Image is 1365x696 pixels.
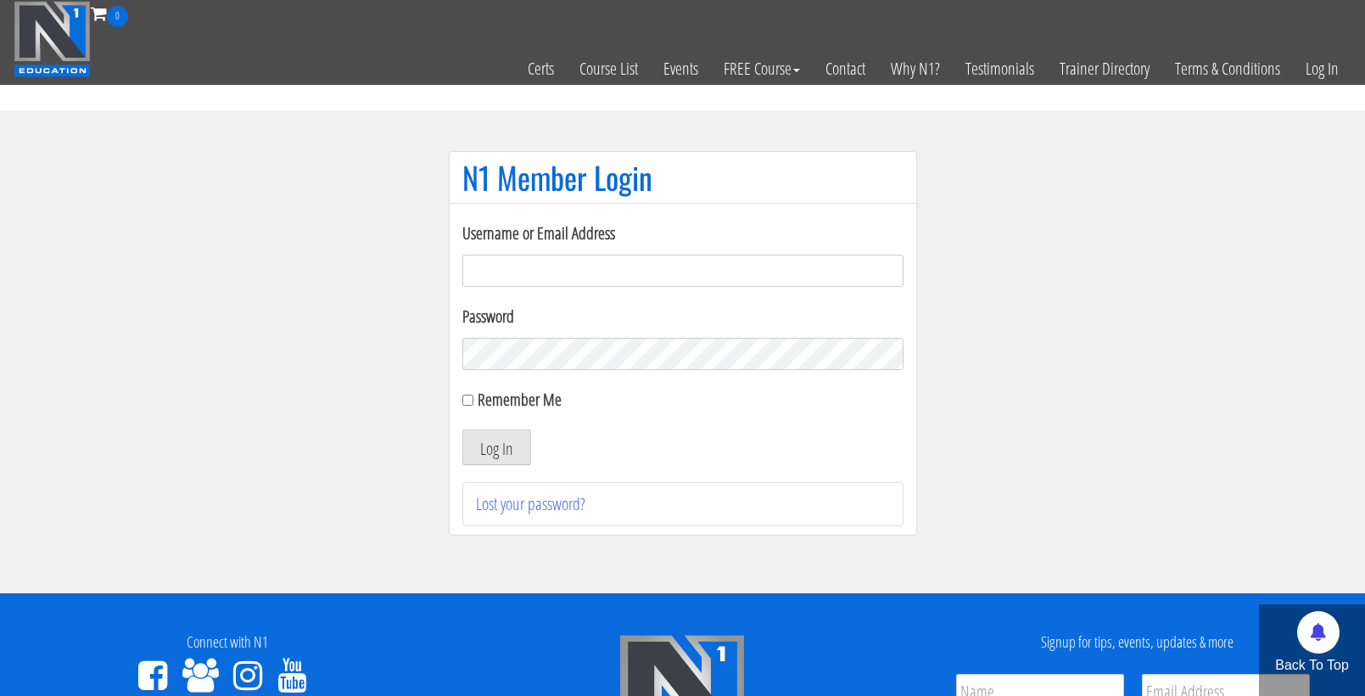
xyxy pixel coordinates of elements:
img: n1-education [14,1,91,77]
h4: Signup for tips, events, updates & more [923,634,1352,651]
a: Certs [515,27,567,110]
a: Events [651,27,711,110]
a: FREE Course [711,27,813,110]
a: Course List [567,27,651,110]
h4: Connect with N1 [13,634,442,651]
a: Terms & Conditions [1162,27,1293,110]
a: Why N1? [878,27,953,110]
button: Log In [462,429,531,465]
a: Testimonials [953,27,1047,110]
a: 0 [91,2,128,25]
a: Log In [1293,27,1351,110]
h1: N1 Member Login [462,160,903,194]
a: Trainer Directory [1047,27,1162,110]
a: Lost your password? [476,492,585,515]
label: Password [462,304,903,329]
p: Back To Top [1259,655,1365,676]
span: 0 [107,6,128,27]
a: Contact [813,27,878,110]
label: Username or Email Address [462,221,903,246]
label: Remember Me [478,388,562,411]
